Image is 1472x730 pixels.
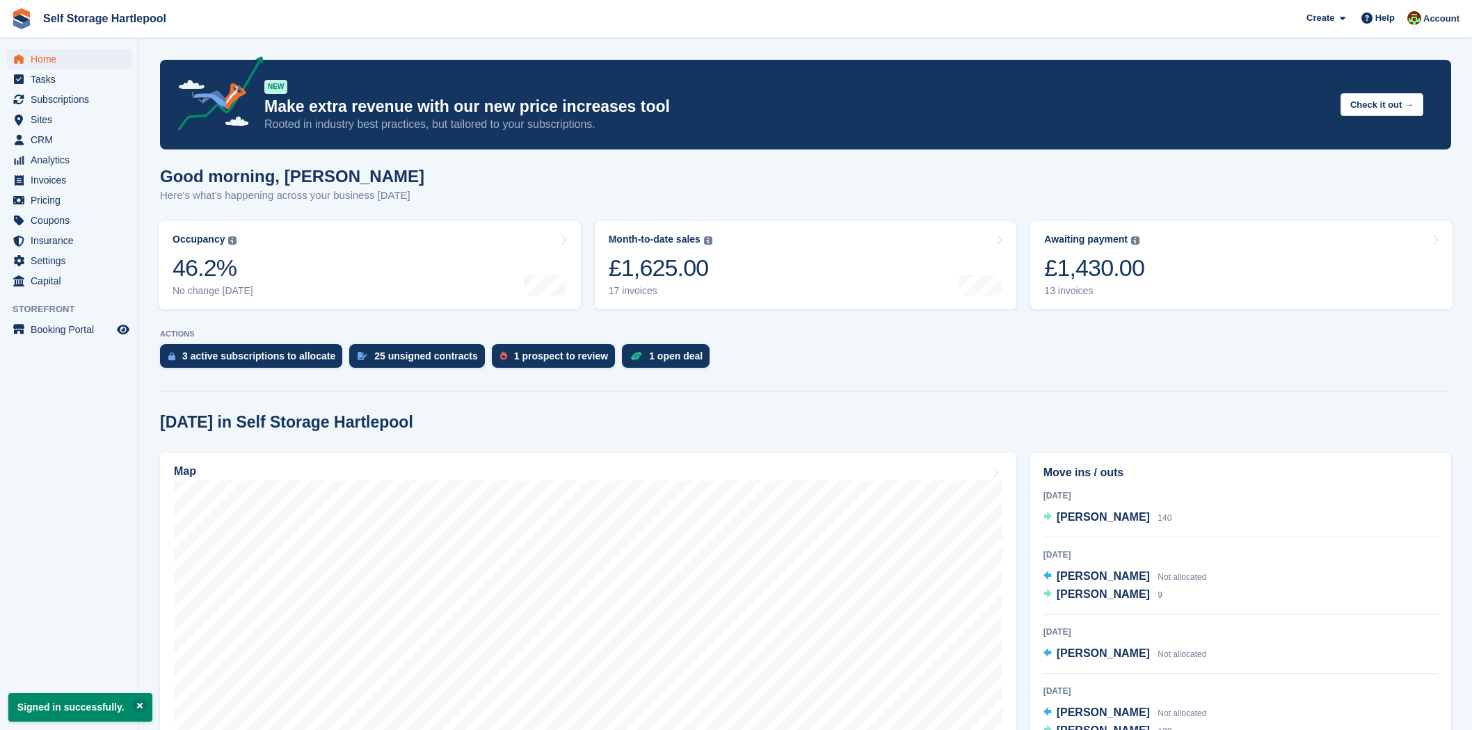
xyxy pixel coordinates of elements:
div: Month-to-date sales [609,234,701,245]
img: stora-icon-8386f47178a22dfd0bd8f6a31ec36ba5ce8667c1dd55bd0f319d3a0aa187defe.svg [11,8,32,29]
div: NEW [264,80,287,94]
div: Awaiting payment [1044,234,1128,245]
p: ACTIONS [160,330,1451,339]
a: menu [7,231,131,250]
h2: Move ins / outs [1043,464,1438,481]
span: Sites [31,110,114,129]
div: No change [DATE] [173,285,253,297]
a: 3 active subscriptions to allocate [160,344,349,375]
span: Coupons [31,211,114,230]
p: Make extra revenue with our new price increases tool [264,97,1329,117]
div: 1 prospect to review [514,350,608,362]
span: Storefront [13,302,138,316]
a: menu [7,251,131,270]
img: contract_signature_icon-13c848040528278c33f63329250d36e43548de30e8caae1d1a13099fd9432cc5.svg [358,352,367,360]
a: [PERSON_NAME] 9 [1043,586,1162,604]
span: Help [1375,11,1395,25]
img: icon-info-grey-7440780725fd019a000dd9b08b2336e03edf1995a4989e88bcd33f0948082b44.svg [704,236,712,245]
span: [PERSON_NAME] [1057,588,1150,600]
p: Here's what's happening across your business [DATE] [160,188,424,204]
a: [PERSON_NAME] Not allocated [1043,704,1207,722]
span: Subscriptions [31,90,114,109]
a: menu [7,49,131,69]
a: menu [7,271,131,291]
a: menu [7,70,131,89]
span: Create [1306,11,1334,25]
a: [PERSON_NAME] 140 [1043,509,1172,527]
span: Not allocated [1158,708,1206,718]
a: Month-to-date sales £1,625.00 17 invoices [595,221,1017,309]
h2: [DATE] in Self Storage Hartlepool [160,413,413,432]
div: 46.2% [173,254,253,282]
span: 140 [1158,513,1171,523]
p: Rooted in industry best practices, but tailored to your subscriptions. [264,117,1329,132]
span: [PERSON_NAME] [1057,706,1150,718]
span: Invoices [31,170,114,190]
span: Capital [31,271,114,291]
img: icon-info-grey-7440780725fd019a000dd9b08b2336e03edf1995a4989e88bcd33f0948082b44.svg [228,236,237,245]
a: menu [7,90,131,109]
div: [DATE] [1043,549,1438,561]
img: deal-1b604bf984904fb50ccaf53a9ad4b4a5d6e5aea283cecdc64d6e3604feb123c2.svg [630,351,642,361]
a: menu [7,190,131,210]
div: Occupancy [173,234,225,245]
span: Home [31,49,114,69]
span: [PERSON_NAME] [1057,511,1150,523]
h1: Good morning, [PERSON_NAME] [160,167,424,186]
div: 17 invoices [609,285,712,297]
img: Woods Removals [1407,11,1421,25]
p: Signed in successfully. [8,693,152,722]
img: prospect-51fa495bee0391a8d652442698ab0144808aea92771e9ea1ae160a38d050c398.svg [500,352,507,360]
span: Tasks [31,70,114,89]
a: menu [7,130,131,149]
div: [DATE] [1043,626,1438,638]
a: menu [7,150,131,170]
span: Account [1423,12,1459,26]
a: 25 unsigned contracts [349,344,492,375]
div: 25 unsigned contracts [374,350,478,362]
div: £1,430.00 [1044,254,1144,282]
a: menu [7,110,131,129]
a: menu [7,211,131,230]
span: [PERSON_NAME] [1057,647,1150,659]
a: [PERSON_NAME] Not allocated [1043,568,1207,586]
a: Self Storage Hartlepool [38,7,172,30]
a: menu [7,170,131,190]
span: Not allocated [1158,649,1206,659]
img: active_subscription_to_allocate_icon-d502201f5373d7db506a760aba3b589e785aa758c864c3986d89f69b8ff3... [168,352,175,361]
a: Occupancy 46.2% No change [DATE] [159,221,581,309]
div: [DATE] [1043,489,1438,502]
div: 1 open deal [649,350,703,362]
div: 13 invoices [1044,285,1144,297]
a: 1 prospect to review [492,344,622,375]
img: price-adjustments-announcement-icon-8257ccfd72463d97f412b2fc003d46551f7dbcb40ab6d574587a9cd5c0d94... [166,56,264,136]
a: Preview store [115,321,131,338]
a: 1 open deal [622,344,717,375]
div: 3 active subscriptions to allocate [182,350,335,362]
a: Awaiting payment £1,430.00 13 invoices [1030,221,1453,309]
span: Settings [31,251,114,270]
button: Check it out → [1341,93,1423,116]
span: [PERSON_NAME] [1057,570,1150,582]
span: Analytics [31,150,114,170]
span: Pricing [31,190,114,210]
span: 9 [1158,590,1162,600]
h2: Map [174,465,196,478]
span: Not allocated [1158,572,1206,582]
span: Insurance [31,231,114,250]
a: [PERSON_NAME] Not allocated [1043,645,1207,663]
span: CRM [31,130,114,149]
span: Booking Portal [31,320,114,339]
a: menu [7,320,131,339]
div: £1,625.00 [609,254,712,282]
div: [DATE] [1043,685,1438,697]
img: icon-info-grey-7440780725fd019a000dd9b08b2336e03edf1995a4989e88bcd33f0948082b44.svg [1131,236,1139,245]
